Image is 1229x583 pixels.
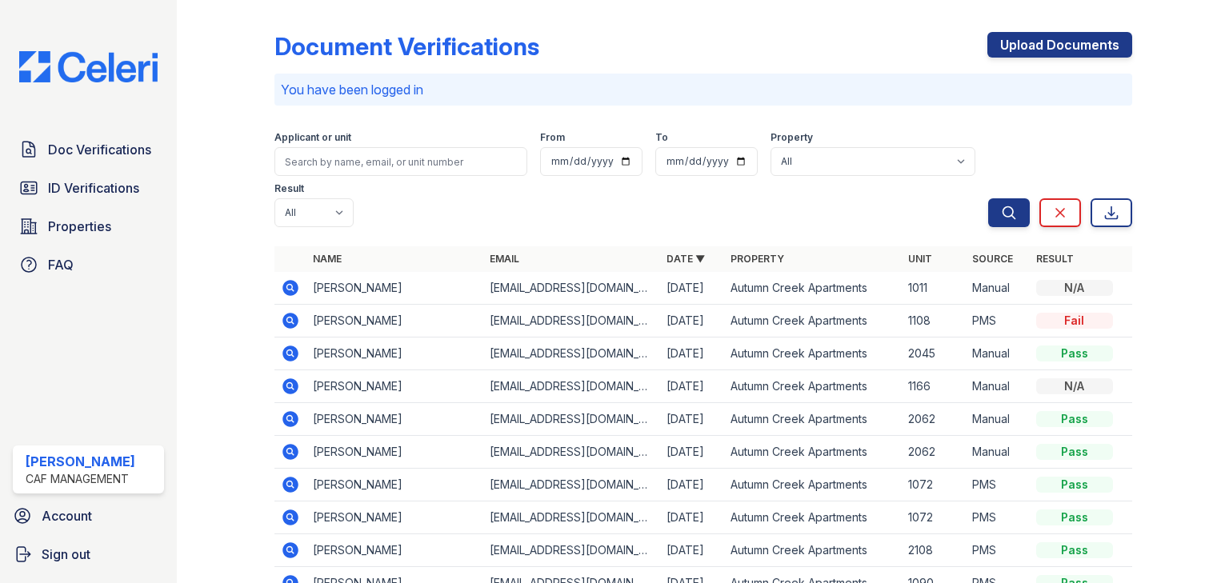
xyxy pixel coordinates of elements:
td: [DATE] [660,403,724,436]
td: [DATE] [660,337,724,370]
div: CAF Management [26,471,135,487]
a: Properties [13,210,164,242]
td: [EMAIL_ADDRESS][DOMAIN_NAME] [483,305,660,337]
td: PMS [966,534,1030,567]
span: ID Verifications [48,178,139,198]
a: Date ▼ [667,253,705,265]
td: PMS [966,469,1030,501]
a: Email [490,253,519,265]
p: You have been logged in [281,80,1126,99]
label: To [655,131,668,144]
td: [DATE] [660,436,724,469]
td: [EMAIL_ADDRESS][DOMAIN_NAME] [483,469,660,501]
span: Sign out [42,545,90,564]
td: PMS [966,501,1030,534]
td: Manual [966,272,1030,305]
span: Account [42,506,92,525]
div: Pass [1036,411,1113,427]
td: 2108 [902,534,966,567]
div: N/A [1036,280,1113,296]
td: [PERSON_NAME] [306,305,483,337]
label: Property [771,131,813,144]
td: [DATE] [660,534,724,567]
td: [PERSON_NAME] [306,501,483,534]
label: From [540,131,565,144]
td: 2062 [902,403,966,436]
label: Applicant or unit [274,131,351,144]
td: Manual [966,337,1030,370]
a: FAQ [13,249,164,281]
td: [EMAIL_ADDRESS][DOMAIN_NAME] [483,403,660,436]
td: Autumn Creek Apartments [724,501,901,534]
td: [PERSON_NAME] [306,370,483,403]
td: Autumn Creek Apartments [724,436,901,469]
span: Properties [48,217,111,236]
td: Manual [966,403,1030,436]
a: Result [1036,253,1074,265]
div: Document Verifications [274,32,539,61]
td: [EMAIL_ADDRESS][DOMAIN_NAME] [483,272,660,305]
td: [EMAIL_ADDRESS][DOMAIN_NAME] [483,337,660,370]
td: [EMAIL_ADDRESS][DOMAIN_NAME] [483,534,660,567]
a: Unit [908,253,932,265]
td: [EMAIL_ADDRESS][DOMAIN_NAME] [483,436,660,469]
td: 1072 [902,501,966,534]
td: [DATE] [660,469,724,501]
td: [EMAIL_ADDRESS][DOMAIN_NAME] [483,501,660,534]
td: 2045 [902,337,966,370]
div: Pass [1036,477,1113,493]
td: Autumn Creek Apartments [724,403,901,436]
div: [PERSON_NAME] [26,452,135,471]
td: [DATE] [660,272,724,305]
label: Result [274,182,304,195]
td: Autumn Creek Apartments [724,534,901,567]
div: Pass [1036,542,1113,558]
div: Pass [1036,345,1113,361]
td: 2062 [902,436,966,469]
td: 1011 [902,272,966,305]
a: Sign out [6,538,170,570]
img: CE_Logo_Blue-a8612792a0a2168367f1c8372b55b34899dd931a85d93a1a3d3e32e68fde9ad4.png [6,51,170,82]
td: [PERSON_NAME] [306,436,483,469]
a: Doc Verifications [13,134,164,166]
td: [PERSON_NAME] [306,534,483,567]
div: Pass [1036,444,1113,460]
a: Property [731,253,784,265]
a: ID Verifications [13,172,164,204]
div: Fail [1036,313,1113,329]
span: Doc Verifications [48,140,151,159]
a: Source [972,253,1013,265]
span: FAQ [48,255,74,274]
td: PMS [966,305,1030,337]
td: 1166 [902,370,966,403]
td: [PERSON_NAME] [306,272,483,305]
td: Autumn Creek Apartments [724,370,901,403]
td: Autumn Creek Apartments [724,305,901,337]
td: Manual [966,370,1030,403]
td: [PERSON_NAME] [306,469,483,501]
a: Account [6,500,170,532]
div: N/A [1036,378,1113,394]
td: [PERSON_NAME] [306,403,483,436]
a: Upload Documents [987,32,1132,58]
td: Autumn Creek Apartments [724,337,901,370]
td: [DATE] [660,305,724,337]
div: Pass [1036,509,1113,525]
td: Autumn Creek Apartments [724,272,901,305]
td: 1072 [902,469,966,501]
td: [EMAIL_ADDRESS][DOMAIN_NAME] [483,370,660,403]
td: [DATE] [660,370,724,403]
td: Manual [966,436,1030,469]
a: Name [313,253,342,265]
td: [DATE] [660,501,724,534]
td: 1108 [902,305,966,337]
input: Search by name, email, or unit number [274,147,527,176]
td: [PERSON_NAME] [306,337,483,370]
td: Autumn Creek Apartments [724,469,901,501]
